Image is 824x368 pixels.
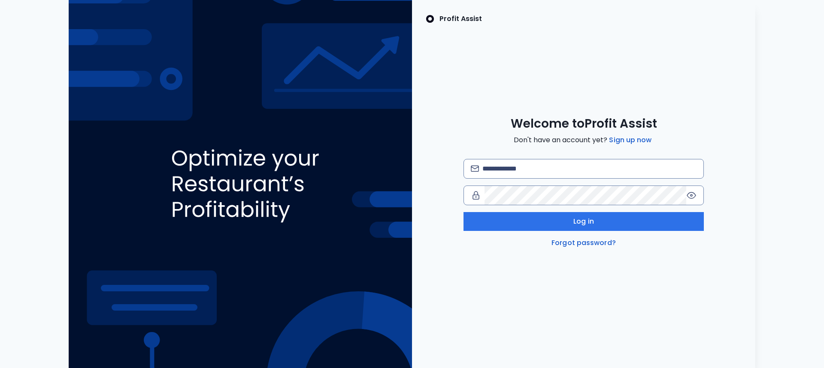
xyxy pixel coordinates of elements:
[550,238,618,248] a: Forgot password?
[463,212,704,231] button: Log in
[511,116,657,132] span: Welcome to Profit Assist
[426,14,434,24] img: SpotOn Logo
[514,135,653,145] span: Don't have an account yet?
[607,135,653,145] a: Sign up now
[471,165,479,172] img: email
[439,14,482,24] p: Profit Assist
[573,216,594,227] span: Log in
